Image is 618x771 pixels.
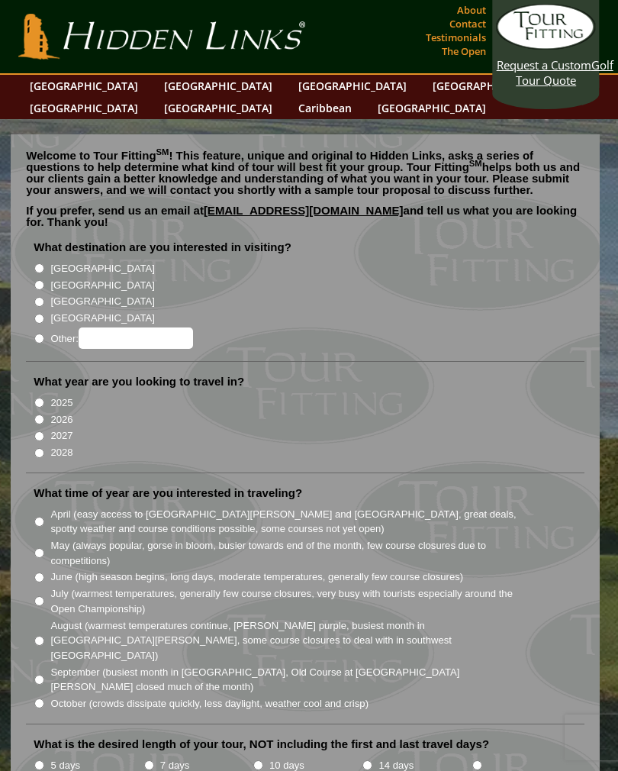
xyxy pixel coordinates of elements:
a: [GEOGRAPHIC_DATA] [22,75,146,97]
label: 2027 [50,428,72,444]
label: 2026 [50,412,72,427]
sup: SM [156,147,169,156]
sup: SM [469,159,482,168]
label: What destination are you interested in visiting? [34,240,291,255]
label: July (warmest temperatures, generally few course closures, very busy with tourists especially aro... [50,586,522,616]
a: [EMAIL_ADDRESS][DOMAIN_NAME] [204,204,404,217]
a: Caribbean [291,97,359,119]
label: What time of year are you interested in traveling? [34,486,302,501]
a: Request a CustomGolf Tour Quote [497,4,596,88]
label: June (high season begins, long days, moderate temperatures, generally few course closures) [50,569,463,585]
a: Testimonials [422,27,490,48]
a: [GEOGRAPHIC_DATA] [156,97,280,119]
label: Other: [50,327,192,349]
input: Other: [79,327,193,349]
label: April (easy access to [GEOGRAPHIC_DATA][PERSON_NAME] and [GEOGRAPHIC_DATA], great deals, spotty w... [50,507,522,537]
label: [GEOGRAPHIC_DATA] [50,311,154,326]
span: Request a Custom [497,57,591,73]
label: August (warmest temperatures continue, [PERSON_NAME] purple, busiest month in [GEOGRAPHIC_DATA][P... [50,618,522,663]
a: [GEOGRAPHIC_DATA] [425,75,549,97]
label: May (always popular, gorse in bloom, busier towards end of the month, few course closures due to ... [50,538,522,568]
label: What year are you looking to travel in? [34,374,244,389]
label: What is the desired length of your tour, NOT including the first and last travel days? [34,737,489,752]
label: 2025 [50,395,72,411]
a: [GEOGRAPHIC_DATA] [291,75,414,97]
a: [GEOGRAPHIC_DATA] [22,97,146,119]
label: October (crowds dissipate quickly, less daylight, weather cool and crisp) [50,696,369,711]
a: [GEOGRAPHIC_DATA] [156,75,280,97]
a: The Open [438,40,490,62]
label: [GEOGRAPHIC_DATA] [50,261,154,276]
label: September (busiest month in [GEOGRAPHIC_DATA], Old Course at [GEOGRAPHIC_DATA][PERSON_NAME] close... [50,665,522,695]
label: [GEOGRAPHIC_DATA] [50,278,154,293]
p: If you prefer, send us an email at and tell us what you are looking for. Thank you! [26,205,584,239]
label: [GEOGRAPHIC_DATA] [50,294,154,309]
a: Contact [446,13,490,34]
p: Welcome to Tour Fitting ! This feature, unique and original to Hidden Links, asks a series of que... [26,150,584,195]
label: 2028 [50,445,72,460]
a: [GEOGRAPHIC_DATA] [370,97,494,119]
